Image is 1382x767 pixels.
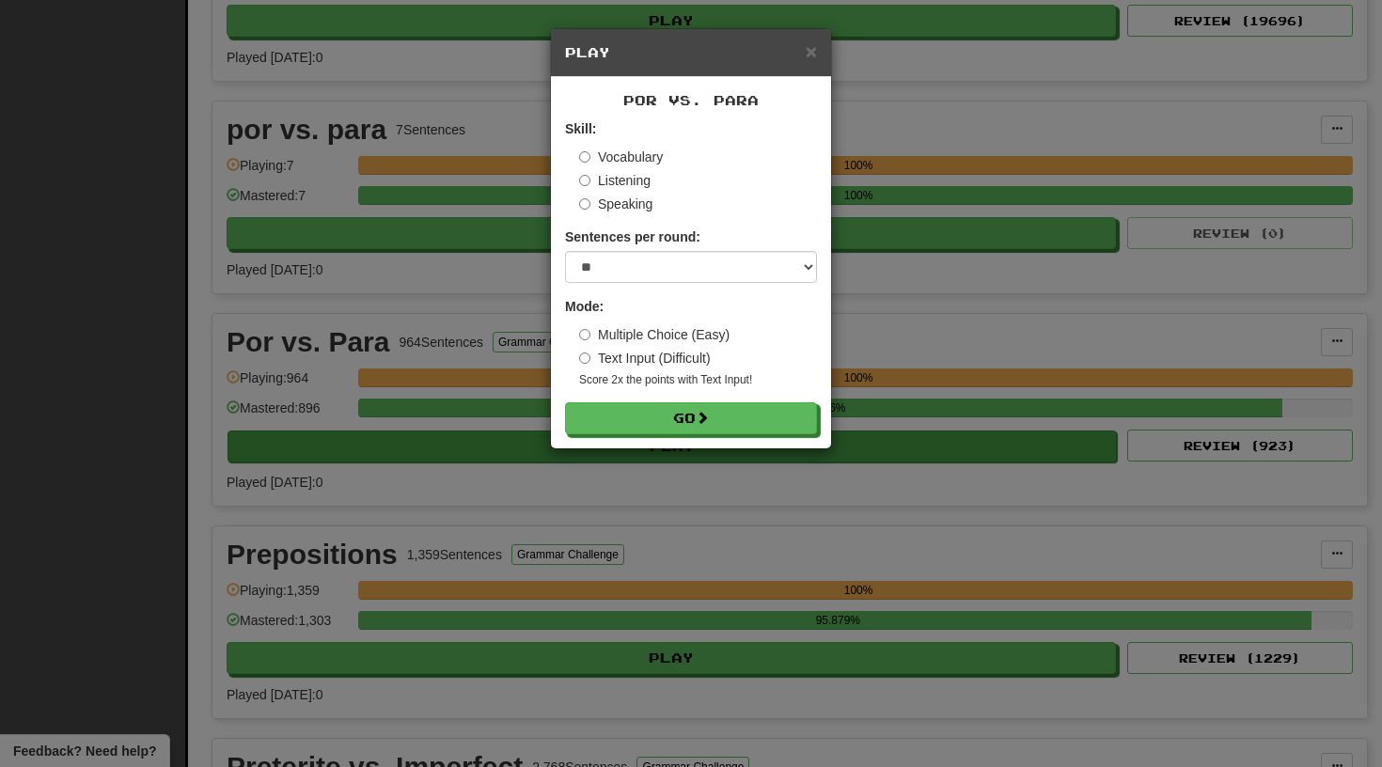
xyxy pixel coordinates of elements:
h5: Play [565,43,817,62]
strong: Mode: [565,299,604,314]
input: Vocabulary [579,151,590,163]
input: Text Input (Difficult) [579,352,590,364]
input: Listening [579,175,590,186]
span: Por vs. Para [623,92,759,108]
label: Vocabulary [579,148,663,166]
small: Score 2x the points with Text Input ! [579,372,817,388]
label: Sentences per round: [565,227,700,246]
span: × [806,40,817,62]
strong: Skill: [565,121,596,136]
button: Go [565,402,817,434]
label: Multiple Choice (Easy) [579,325,730,344]
label: Text Input (Difficult) [579,349,711,368]
button: Close [806,41,817,61]
input: Multiple Choice (Easy) [579,329,590,340]
input: Speaking [579,198,590,210]
label: Listening [579,171,651,190]
label: Speaking [579,195,652,213]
